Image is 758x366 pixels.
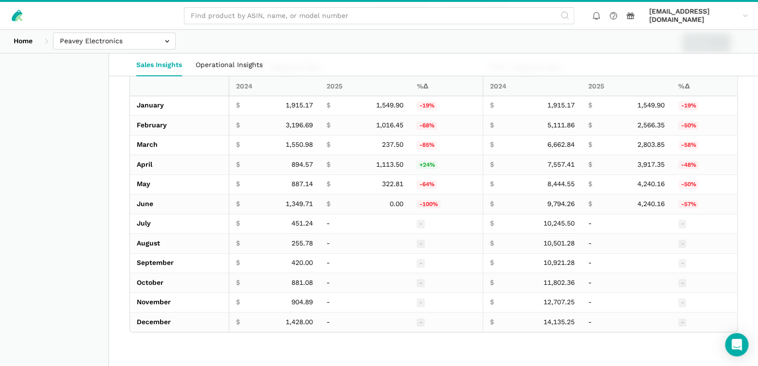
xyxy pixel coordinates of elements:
td: June [130,194,229,214]
span: - [678,240,686,248]
td: November [130,293,229,313]
span: 6,662.84 [547,140,574,149]
span: - [678,298,686,307]
span: $ [236,298,240,307]
span: - [678,318,686,327]
span: -57% [678,200,699,209]
span: $ [326,140,330,149]
th: 2024/2025 YTD - Shipped COGS % Change [671,77,737,96]
span: -85% [416,141,437,150]
td: - [320,214,410,234]
span: $ [490,140,494,149]
span: 12,707.25 [543,298,574,307]
td: February [130,116,229,136]
span: 3,196.69 [286,121,313,130]
span: 1,113.50 [376,160,403,169]
td: - [320,253,410,273]
span: $ [236,279,240,287]
span: $ [236,121,240,130]
span: 237.50 [381,140,403,149]
th: 2024/2025 Monthly - Shipped COGS % Change [410,77,483,96]
th: 2025 Monthly - Shipped COGS [320,77,410,96]
span: 1,549.90 [637,101,665,110]
span: 7,557.41 [547,160,574,169]
span: - [416,279,425,288]
span: 322.81 [381,180,403,189]
td: - [581,273,671,293]
span: $ [236,101,240,110]
span: 1,016.45 [376,121,403,130]
span: 4,240.16 [637,180,665,189]
span: $ [326,121,330,130]
span: - [416,259,425,268]
span: 881.08 [291,279,313,287]
span: 894.57 [291,160,313,169]
span: $ [236,200,240,209]
a: Operational Insights [189,53,270,76]
td: March [130,135,229,155]
span: - [416,240,425,248]
span: $ [588,101,592,110]
a: Home [7,33,39,50]
span: $ [588,180,592,189]
span: $ [326,101,330,110]
td: - [581,234,671,254]
td: December [130,313,229,332]
span: 1,428.00 [286,318,313,327]
span: $ [490,160,494,169]
span: -50% [678,122,699,130]
span: 2,566.35 [637,121,665,130]
span: $ [490,180,494,189]
span: $ [490,219,494,228]
span: 11,802.36 [543,279,574,287]
a: Sales Insights [129,53,189,76]
span: 1,915.17 [286,101,313,110]
span: - [678,220,686,228]
span: 10,501.28 [543,239,574,248]
td: - [320,293,410,313]
span: $ [588,121,592,130]
th: 2025 YTD - Shipped COGS [581,77,671,96]
span: -19% [416,102,437,110]
span: $ [490,298,494,307]
span: 887.14 [291,180,313,189]
span: - [678,259,686,268]
span: $ [490,200,494,209]
td: - [320,313,410,332]
td: October [130,273,229,293]
span: $ [236,259,240,267]
span: 1,549.90 [376,101,403,110]
span: $ [236,180,240,189]
td: - [581,313,671,332]
span: 420.00 [291,259,313,267]
span: 8,444.55 [547,180,574,189]
td: April [130,155,229,175]
td: - [581,293,671,313]
span: 1,915.17 [547,101,574,110]
span: $ [236,239,240,248]
span: -68% [416,122,437,130]
span: 3,917.35 [637,160,665,169]
span: $ [588,200,592,209]
span: - [416,318,425,327]
span: $ [490,239,494,248]
td: July [130,214,229,234]
span: 2,803.85 [637,140,665,149]
span: 451.24 [291,219,313,228]
span: -48% [678,161,699,170]
span: [EMAIL_ADDRESS][DOMAIN_NAME] [649,7,739,24]
span: 4,240.16 [637,200,665,209]
span: $ [236,219,240,228]
span: -100% [416,200,440,209]
span: 5,111.86 [547,121,574,130]
span: - [416,220,425,228]
input: Find product by ASIN, name, or model number [184,7,574,24]
span: +24% [416,161,437,170]
span: $ [236,140,240,149]
span: 14,135.25 [543,318,574,327]
td: - [320,234,410,254]
a: [EMAIL_ADDRESS][DOMAIN_NAME] [646,5,751,26]
span: -64% [416,180,437,189]
span: 0.00 [389,200,403,209]
span: $ [490,259,494,267]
